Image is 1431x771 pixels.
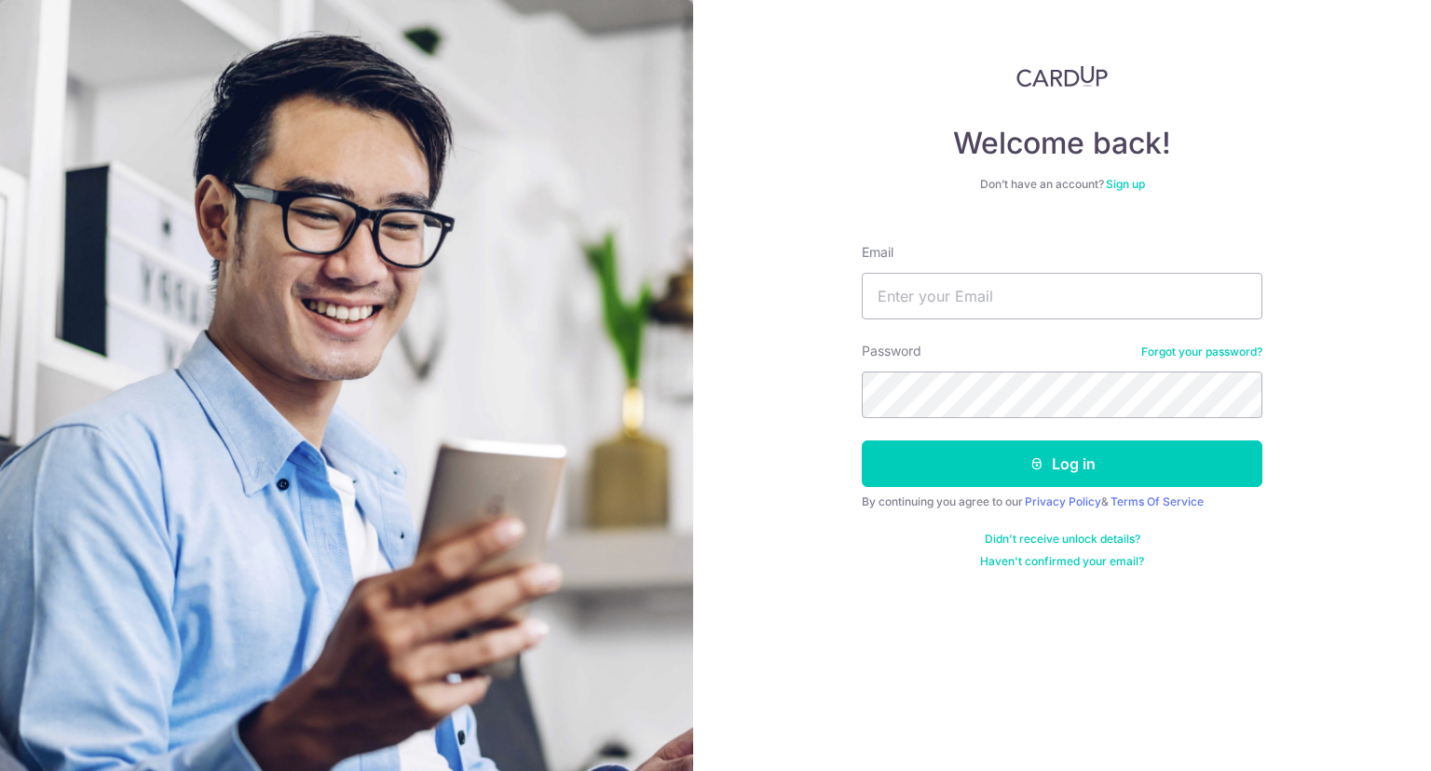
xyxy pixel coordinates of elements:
img: CardUp Logo [1016,65,1108,88]
label: Email [862,243,893,262]
label: Password [862,342,921,360]
a: Haven't confirmed your email? [980,554,1144,569]
button: Log in [862,440,1262,487]
a: Forgot your password? [1141,345,1262,359]
a: Didn't receive unlock details? [985,532,1140,547]
div: Don’t have an account? [862,177,1262,192]
a: Sign up [1106,177,1145,191]
a: Privacy Policy [1025,494,1101,508]
input: Enter your Email [862,273,1262,319]
h4: Welcome back! [862,125,1262,162]
div: By continuing you agree to our & [862,494,1262,509]
a: Terms Of Service [1111,494,1204,508]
